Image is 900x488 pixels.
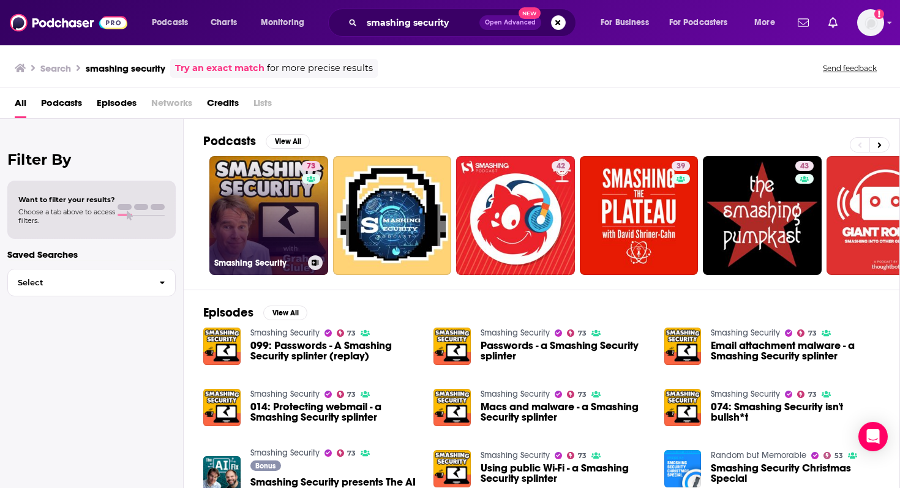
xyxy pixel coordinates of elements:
[207,93,239,118] a: Credits
[711,402,880,422] a: 074: Smashing Security isn't bullsh*t
[302,161,320,171] a: 73
[18,208,115,225] span: Choose a tab above to access filters.
[664,450,702,487] img: Smashing Security Christmas Special
[347,451,356,456] span: 73
[252,13,320,32] button: open menu
[819,63,880,73] button: Send feedback
[711,463,880,484] a: Smashing Security Christmas Special
[592,13,664,32] button: open menu
[578,453,587,459] span: 73
[672,161,690,171] a: 39
[795,161,814,171] a: 43
[567,329,587,337] a: 73
[347,392,356,397] span: 73
[601,14,649,31] span: For Business
[711,328,780,338] a: Smashing Security
[874,9,884,19] svg: Add a profile image
[567,452,587,459] a: 73
[669,14,728,31] span: For Podcasters
[711,340,880,361] a: Email attachment malware - a Smashing Security splinter
[557,160,565,173] span: 42
[797,329,817,337] a: 73
[552,161,570,171] a: 42
[456,156,575,275] a: 42
[337,449,356,457] a: 73
[250,340,419,361] span: 099: Passwords - A Smashing Security splinter (replay)
[580,156,699,275] a: 39
[834,453,843,459] span: 53
[481,402,650,422] a: Macs and malware - a Smashing Security splinter
[481,463,650,484] span: Using public Wi-Fi - a Smashing Security splinter
[664,328,702,365] img: Email attachment malware - a Smashing Security splinter
[754,14,775,31] span: More
[362,13,479,32] input: Search podcasts, credits, & more...
[857,9,884,36] span: Logged in as biancagorospe
[250,389,320,399] a: Smashing Security
[250,328,320,338] a: Smashing Security
[209,156,328,275] a: 73Smashing Security
[8,279,149,287] span: Select
[40,62,71,74] h3: Search
[823,12,842,33] a: Show notifications dropdown
[800,160,809,173] span: 43
[340,9,588,37] div: Search podcasts, credits, & more...
[255,462,276,470] span: Bonus
[261,14,304,31] span: Monitoring
[41,93,82,118] a: Podcasts
[97,93,137,118] span: Episodes
[263,306,307,320] button: View All
[15,93,26,118] span: All
[7,151,176,168] h2: Filter By
[175,61,264,75] a: Try an exact match
[203,305,307,320] a: EpisodesView All
[808,331,817,336] span: 73
[250,448,320,458] a: Smashing Security
[711,450,806,460] a: Random but Memorable
[347,331,356,336] span: 73
[203,133,256,149] h2: Podcasts
[152,14,188,31] span: Podcasts
[485,20,536,26] span: Open Advanced
[746,13,790,32] button: open menu
[86,62,165,74] h3: smashing security
[433,450,471,487] img: Using public Wi-Fi - a Smashing Security splinter
[797,391,817,398] a: 73
[433,328,471,365] img: Passwords - a Smashing Security splinter
[578,331,587,336] span: 73
[214,258,303,268] h3: Smashing Security
[481,450,550,460] a: Smashing Security
[203,328,241,365] img: 099: Passwords - A Smashing Security splinter (replay)
[479,15,541,30] button: Open AdvancedNew
[337,391,356,398] a: 73
[793,12,814,33] a: Show notifications dropdown
[481,389,550,399] a: Smashing Security
[203,389,241,426] img: 014: Protecting webmail - a Smashing Security splinter
[203,133,310,149] a: PodcastsView All
[481,328,550,338] a: Smashing Security
[10,11,127,34] img: Podchaser - Follow, Share and Rate Podcasts
[823,452,843,459] a: 53
[433,389,471,426] img: Macs and malware - a Smashing Security splinter
[143,13,204,32] button: open menu
[267,61,373,75] span: for more precise results
[337,329,356,337] a: 73
[203,305,253,320] h2: Episodes
[481,340,650,361] a: Passwords - a Smashing Security splinter
[250,402,419,422] span: 014: Protecting webmail - a Smashing Security splinter
[307,160,315,173] span: 73
[578,392,587,397] span: 73
[266,134,310,149] button: View All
